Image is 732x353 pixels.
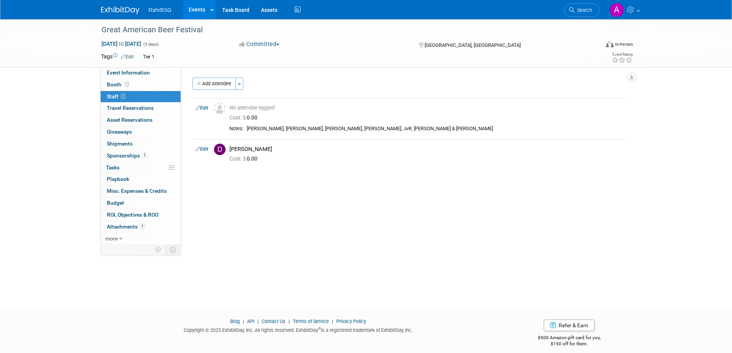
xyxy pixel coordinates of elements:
[141,53,157,61] div: Tier 1
[612,53,632,56] div: Event Rating
[606,41,614,47] img: Format-Inperson.png
[425,42,521,48] span: [GEOGRAPHIC_DATA], [GEOGRAPHIC_DATA]
[99,23,588,37] div: Great American Beer Festival
[247,318,254,324] a: API
[229,156,261,162] span: 0.00
[143,42,159,47] span: (3 days)
[165,245,181,255] td: Toggle Event Tabs
[101,174,181,185] a: Playbook
[107,200,124,206] span: Budget
[149,7,172,13] span: RahrBSG
[101,7,139,14] img: ExhibitDay
[237,40,282,48] button: Committed
[229,114,247,121] span: Cost: $
[193,78,236,90] button: Add Attendee
[293,318,329,324] a: Terms of Service
[229,114,261,121] span: 0.00
[507,341,631,347] div: $150 off for them.
[123,81,131,87] span: Booth not reserved yet
[229,104,622,111] div: No attendee tagged
[229,156,247,162] span: Cost: $
[101,138,181,150] a: Shipments
[107,188,167,194] span: Misc. Expenses & Credits
[287,318,292,324] span: |
[574,7,592,13] span: Search
[101,126,181,138] a: Giveaways
[101,221,181,233] a: Attachments1
[139,224,145,229] span: 1
[229,146,622,153] div: [PERSON_NAME]
[152,245,165,255] td: Personalize Event Tab Strip
[101,233,181,245] a: more
[229,126,244,132] div: Notes:
[230,318,240,324] a: Blog
[107,105,154,111] span: Travel Reservations
[101,325,496,334] div: Copyright © 2025 ExhibitDay, Inc. All rights reserved. ExhibitDay is a registered trademark of Ex...
[121,54,134,60] a: Edit
[142,152,148,158] span: 1
[101,162,181,174] a: Tasks
[101,186,181,197] a: Misc. Expenses & Credits
[107,176,129,182] span: Playbook
[107,81,131,88] span: Booth
[554,40,633,51] div: Event Format
[101,103,181,114] a: Travel Reservations
[101,40,141,47] span: [DATE] [DATE]
[105,235,118,242] span: more
[107,93,126,99] span: Staff
[564,3,599,17] a: Search
[507,330,631,347] div: $500 Amazon gift card for you,
[330,318,335,324] span: |
[101,150,181,162] a: Sponsorships1
[120,93,126,99] span: 2
[106,164,120,171] span: Tasks
[247,126,622,132] div: [PERSON_NAME], [PERSON_NAME], [PERSON_NAME], [PERSON_NAME], JvR, [PERSON_NAME] & [PERSON_NAME]
[107,117,153,123] span: Asset Reservations
[262,318,285,324] a: Contact Us
[214,103,226,114] img: Unassigned-User-Icon.png
[107,70,150,76] span: Event Information
[101,114,181,126] a: Asset Reservations
[615,41,633,47] div: In-Person
[107,141,133,147] span: Shipments
[107,224,145,230] span: Attachments
[101,53,134,61] td: Tags
[101,79,181,91] a: Booth
[107,152,148,159] span: Sponsorships
[609,3,624,17] img: Anna-Lisa Brewer
[107,129,132,135] span: Giveaways
[544,320,594,331] a: Refer & Earn
[241,318,246,324] span: |
[107,212,158,218] span: ROI, Objectives & ROO
[336,318,366,324] a: Privacy Policy
[101,91,181,103] a: Staff2
[256,318,261,324] span: |
[101,67,181,79] a: Event Information
[196,146,208,152] a: Edit
[214,144,226,155] img: D.jpg
[196,105,208,111] a: Edit
[118,41,125,47] span: to
[318,326,321,331] sup: ®
[101,209,181,221] a: ROI, Objectives & ROO
[101,197,181,209] a: Budget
